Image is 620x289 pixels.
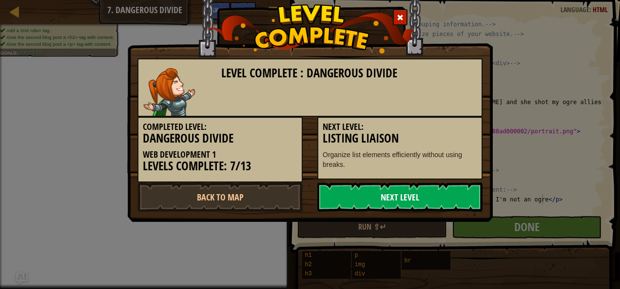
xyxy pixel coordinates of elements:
a: Next Level [317,182,483,212]
h3: Dangerous Divide [143,132,297,145]
h3: Listing Liaison [323,132,477,145]
h3: Level Complete : Dangerous Divide [221,67,477,80]
h5: Completed Level: [143,122,297,132]
p: Organize list elements efficiently without using breaks. [323,150,477,169]
h5: Next Level: [323,122,477,132]
img: level_complete.png [206,4,415,54]
h3: Levels Complete: 7/13 [143,160,297,173]
img: captain.png [143,68,195,116]
a: Back to Map [137,182,303,212]
h5: Web Development 1 [143,150,297,160]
